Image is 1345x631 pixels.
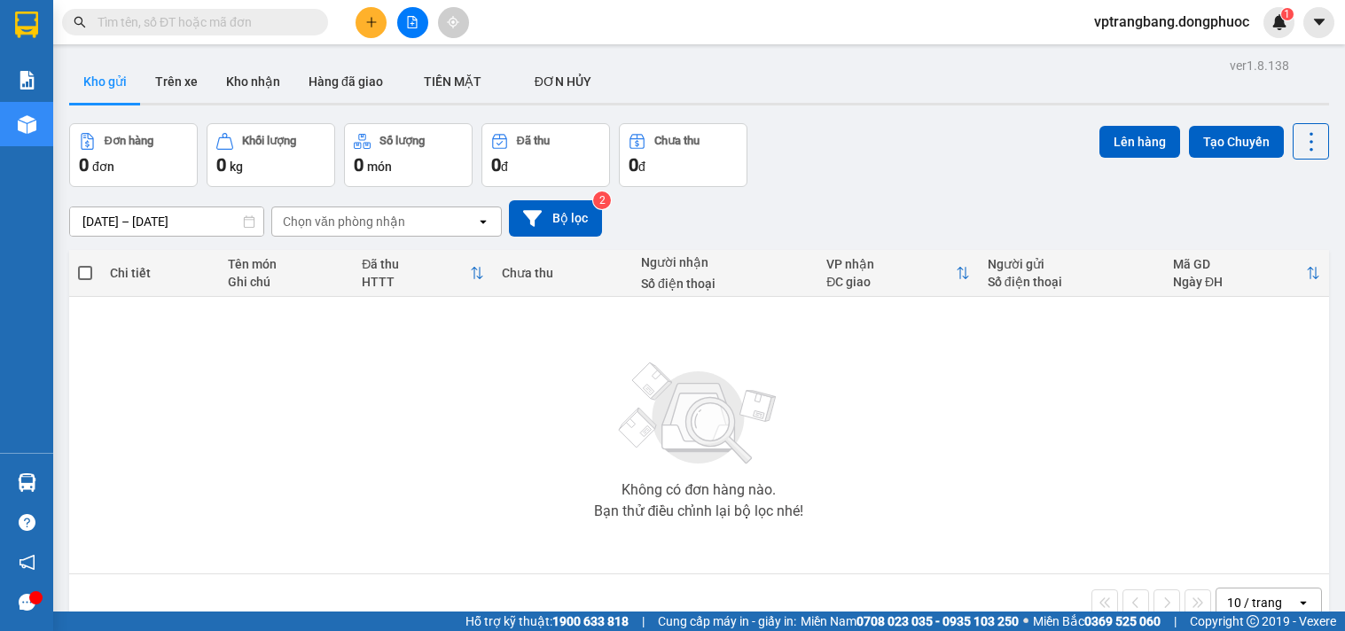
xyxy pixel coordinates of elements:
[69,123,198,187] button: Đơn hàng0đơn
[353,250,493,297] th: Toggle SortBy
[1227,594,1282,612] div: 10 / trang
[379,135,425,147] div: Số lượng
[294,60,397,103] button: Hàng đã giao
[228,275,344,289] div: Ghi chú
[1189,126,1284,158] button: Tạo Chuyến
[362,275,470,289] div: HTTT
[406,16,418,28] span: file-add
[509,200,602,237] button: Bộ lọc
[491,154,501,175] span: 0
[344,123,473,187] button: Số lượng0món
[230,160,243,174] span: kg
[501,160,508,174] span: đ
[1084,614,1161,628] strong: 0369 525 060
[18,473,36,492] img: warehouse-icon
[1303,7,1334,38] button: caret-down
[141,60,212,103] button: Trên xe
[826,275,955,289] div: ĐC giao
[642,612,645,631] span: |
[70,207,263,236] input: Select a date range.
[283,213,405,230] div: Chọn văn phòng nhận
[242,135,296,147] div: Khối lượng
[481,123,610,187] button: Đã thu0đ
[517,135,550,147] div: Đã thu
[1164,250,1329,297] th: Toggle SortBy
[216,154,226,175] span: 0
[15,12,38,38] img: logo-vxr
[1296,596,1310,610] svg: open
[465,612,629,631] span: Hỗ trợ kỹ thuật:
[629,154,638,175] span: 0
[502,266,623,280] div: Chưa thu
[19,554,35,571] span: notification
[110,266,210,280] div: Chi tiết
[424,74,481,89] span: TIỀN MẶT
[356,7,387,38] button: plus
[622,483,776,497] div: Không có đơn hàng nào.
[1174,612,1177,631] span: |
[79,154,89,175] span: 0
[1173,257,1306,271] div: Mã GD
[447,16,459,28] span: aim
[18,71,36,90] img: solution-icon
[397,7,428,38] button: file-add
[817,250,978,297] th: Toggle SortBy
[212,60,294,103] button: Kho nhận
[367,160,392,174] span: món
[1271,14,1287,30] img: icon-new-feature
[1230,56,1289,75] div: ver 1.8.138
[988,275,1155,289] div: Số điện thoại
[535,74,591,89] span: ĐƠN HỦY
[654,135,700,147] div: Chưa thu
[593,191,611,209] sup: 2
[69,60,141,103] button: Kho gửi
[641,277,809,291] div: Số điện thoại
[638,160,645,174] span: đ
[1311,14,1327,30] span: caret-down
[1281,8,1294,20] sup: 1
[826,257,955,271] div: VP nhận
[610,352,787,476] img: svg+xml;base64,PHN2ZyBjbGFzcz0ibGlzdC1wbHVnX19zdmciIHhtbG5zPSJodHRwOi8vd3d3LnczLm9yZy8yMDAwL3N2Zy...
[74,16,86,28] span: search
[619,123,747,187] button: Chưa thu0đ
[354,154,364,175] span: 0
[1033,612,1161,631] span: Miền Bắc
[19,514,35,531] span: question-circle
[1023,618,1028,625] span: ⚪️
[18,115,36,134] img: warehouse-icon
[98,12,307,32] input: Tìm tên, số ĐT hoặc mã đơn
[105,135,153,147] div: Đơn hàng
[856,614,1019,628] strong: 0708 023 035 - 0935 103 250
[476,214,490,229] svg: open
[641,255,809,269] div: Người nhận
[362,257,470,271] div: Đã thu
[988,257,1155,271] div: Người gửi
[438,7,469,38] button: aim
[19,594,35,611] span: message
[552,614,629,628] strong: 1900 633 818
[207,123,335,187] button: Khối lượng0kg
[1099,126,1180,158] button: Lên hàng
[228,257,344,271] div: Tên món
[1173,275,1306,289] div: Ngày ĐH
[594,504,803,518] div: Bạn thử điều chỉnh lại bộ lọc nhé!
[658,612,796,631] span: Cung cấp máy in - giấy in:
[1284,8,1290,20] span: 1
[92,160,114,174] span: đơn
[1080,11,1263,33] span: vptrangbang.dongphuoc
[801,612,1019,631] span: Miền Nam
[1247,615,1259,627] span: copyright
[365,16,378,28] span: plus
